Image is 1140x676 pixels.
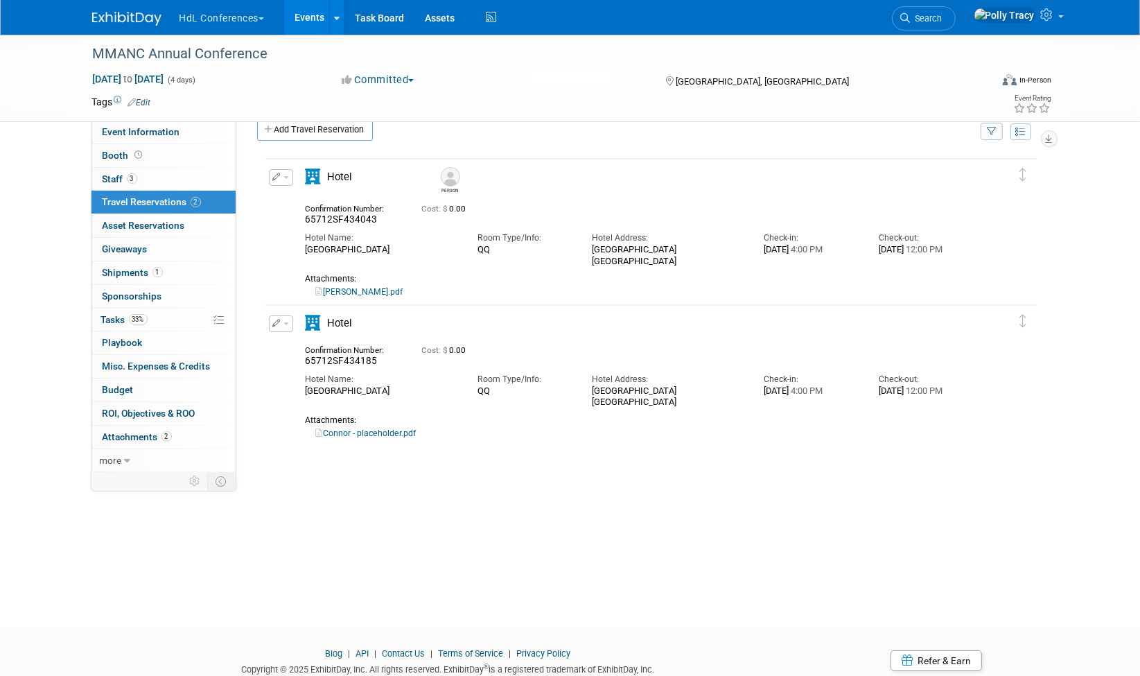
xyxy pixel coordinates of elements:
[422,204,472,214] span: 0.00
[505,648,514,659] span: |
[91,402,236,425] a: ROI, Objectives & ROO
[103,408,195,419] span: ROI, Objectives & ROO
[592,244,743,266] div: [GEOGRAPHIC_DATA] [GEOGRAPHIC_DATA]
[306,374,457,385] div: Hotel Name:
[91,285,236,308] a: Sponsorships
[306,385,457,397] div: [GEOGRAPHIC_DATA]
[306,274,973,284] div: Attachments:
[103,267,163,278] span: Shipments
[167,76,196,85] span: (4 days)
[91,309,236,331] a: Tasks33%
[91,331,236,354] a: Playbook
[879,374,972,385] div: Check-out:
[441,187,458,194] div: Ken Nordhoff
[122,73,135,85] span: to
[974,8,1035,23] img: Polly Tracy
[100,455,122,466] span: more
[1020,168,1027,181] i: Click and drag to move item
[676,76,849,87] span: [GEOGRAPHIC_DATA], [GEOGRAPHIC_DATA]
[879,232,972,244] div: Check-out:
[161,431,172,442] span: 2
[427,648,436,659] span: |
[91,426,236,449] a: Attachments2
[191,197,201,207] span: 2
[337,73,419,87] button: Committed
[92,660,805,676] div: Copyright © 2025 ExhibitDay, Inc. All rights reserved. ExhibitDay is a registered trademark of Ex...
[91,191,236,214] a: Travel Reservations2
[101,314,148,325] span: Tasks
[103,150,146,161] span: Booth
[306,355,378,366] span: 65712SF434185
[103,173,137,184] span: Staff
[103,243,148,254] span: Giveaways
[987,128,997,137] i: Filter by Traveler
[438,648,503,659] a: Terms of Service
[904,385,942,396] span: 12:00 PM
[382,648,425,659] a: Contact Us
[764,244,857,255] div: [DATE]
[91,449,236,472] a: more
[91,168,236,191] a: Staff3
[477,385,571,397] div: QQ
[91,238,236,261] a: Giveaways
[92,12,161,26] img: ExhibitDay
[91,261,236,284] a: Shipments1
[422,345,450,355] span: Cost: $
[789,385,823,396] span: 4:00 PM
[592,385,743,408] div: [GEOGRAPHIC_DATA] [GEOGRAPHIC_DATA]
[91,355,236,378] a: Misc. Expenses & Credits
[103,291,162,302] span: Sponsorships
[1003,74,1017,85] img: Format-Inperson.png
[911,13,942,24] span: Search
[879,385,972,397] div: [DATE]
[477,232,571,244] div: Room Type/Info:
[103,126,180,137] span: Event Information
[132,150,146,160] span: Booth not reserved yet
[316,287,403,297] a: [PERSON_NAME].pdf
[306,244,457,255] div: [GEOGRAPHIC_DATA]
[129,314,148,324] span: 33%
[103,220,185,231] span: Asset Reservations
[344,648,353,659] span: |
[103,431,172,442] span: Attachments
[437,167,462,194] div: Ken Nordhoff
[592,232,743,244] div: Hotel Address:
[91,214,236,237] a: Asset Reservations
[764,385,857,397] div: [DATE]
[306,169,321,184] i: Hotel
[128,98,151,107] a: Edit
[325,648,342,659] a: Blog
[764,232,857,244] div: Check-in:
[306,232,457,244] div: Hotel Name:
[184,472,208,490] td: Personalize Event Tab Strip
[422,345,472,355] span: 0.00
[207,472,236,490] td: Toggle Event Tabs
[103,337,143,348] span: Playbook
[306,200,401,214] div: Confirmation Number:
[356,648,369,659] a: API
[371,648,380,659] span: |
[516,648,570,659] a: Privacy Policy
[306,341,401,355] div: Confirmation Number:
[306,214,378,225] span: 65712SF434043
[441,167,460,187] img: Ken Nordhoff
[91,121,236,144] a: Event Information
[422,204,450,214] span: Cost: $
[306,315,321,331] i: Hotel
[764,374,857,385] div: Check-in:
[316,428,416,438] a: Connor - placeholder.pdf
[879,244,972,255] div: [DATE]
[91,379,236,401] a: Budget
[484,663,489,670] sup: ®
[127,173,137,184] span: 3
[152,267,163,277] span: 1
[328,171,353,183] span: Hotel
[92,95,151,109] td: Tags
[103,384,134,395] span: Budget
[477,374,571,385] div: Room Type/Info:
[306,415,973,426] div: Attachments:
[789,244,823,254] span: 4:00 PM
[909,72,1052,93] div: Event Format
[92,73,165,85] span: [DATE] [DATE]
[1020,314,1027,327] i: Click and drag to move item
